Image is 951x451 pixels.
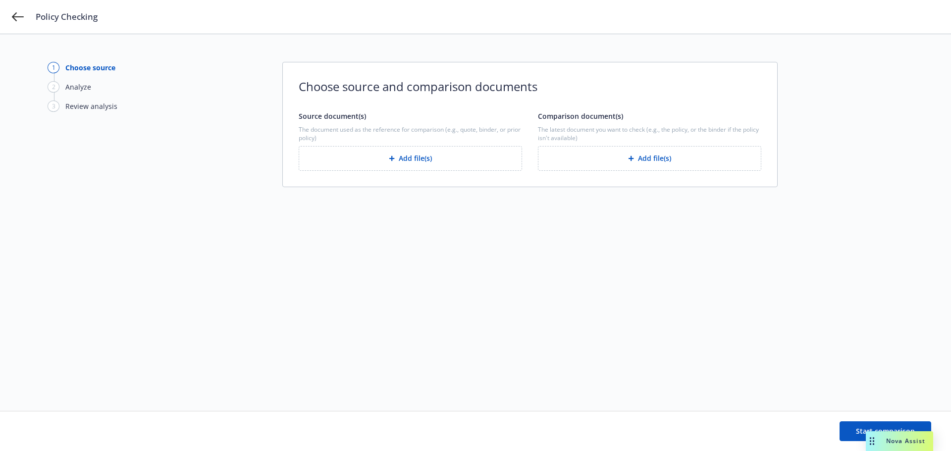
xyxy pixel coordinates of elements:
div: 2 [48,81,59,93]
span: The latest document you want to check (e.g., the policy, or the binder if the policy isn't availa... [538,125,761,142]
span: Policy Checking [36,11,98,23]
span: The document used as the reference for comparison (e.g., quote, binder, or prior policy) [299,125,522,142]
div: Review analysis [65,101,117,111]
span: Choose source and comparison documents [299,78,761,95]
div: Drag to move [866,431,878,451]
button: Start comparison [840,421,931,441]
div: Analyze [65,82,91,92]
span: Nova Assist [886,437,925,445]
button: Add file(s) [538,146,761,171]
button: Add file(s) [299,146,522,171]
div: 1 [48,62,59,73]
span: Source document(s) [299,111,366,121]
button: Nova Assist [866,431,933,451]
div: 3 [48,100,59,112]
div: Choose source [65,62,115,73]
span: Start comparison [856,426,915,436]
span: Comparison document(s) [538,111,623,121]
